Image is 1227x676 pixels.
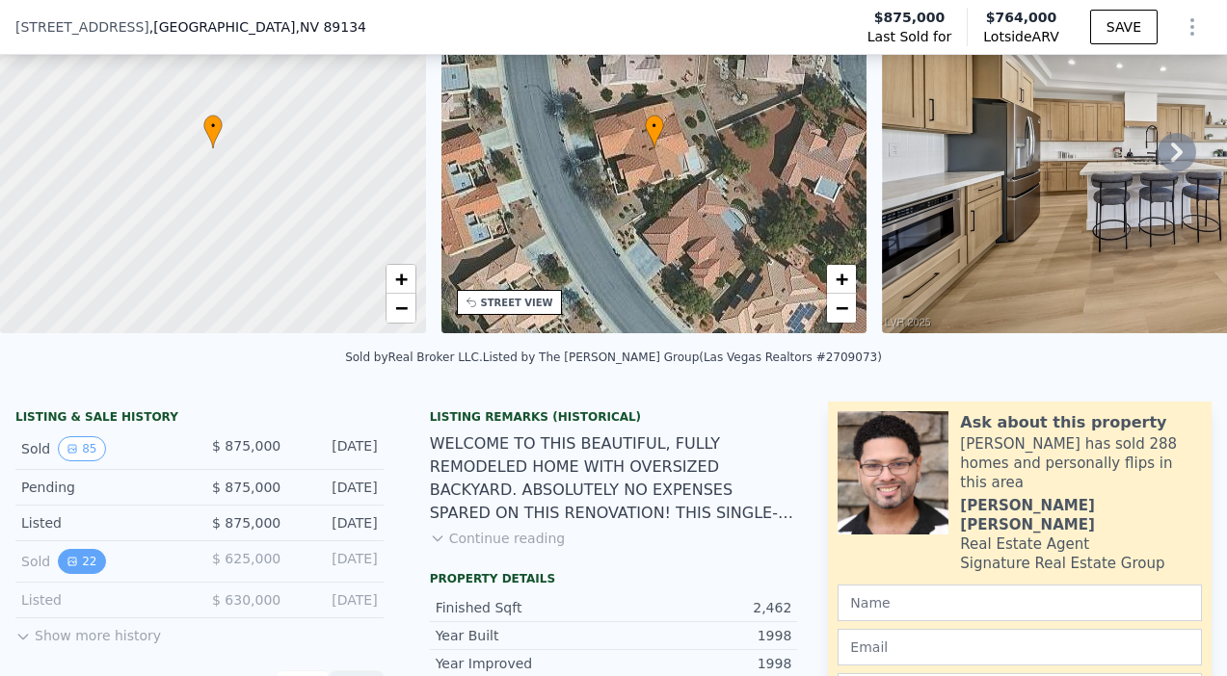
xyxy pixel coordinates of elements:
[960,496,1202,534] div: [PERSON_NAME] [PERSON_NAME]
[613,598,791,617] div: 2,462
[21,549,184,574] div: Sold
[430,432,798,525] div: WELCOME TO THIS BEAUTIFUL, FULLY REMODELED HOME WITH OVERSIZED BACKYARD. ABSOLUTELY NO EXPENSES S...
[58,549,105,574] button: View historical data
[481,296,553,310] div: STREET VIEW
[387,265,415,294] a: Zoom in
[645,117,664,135] span: •
[613,654,791,673] div: 1998
[296,513,377,533] div: [DATE]
[21,590,184,610] div: Listed
[295,19,366,35] span: , NV 89134
[212,480,280,495] span: $ 875,000
[203,117,223,135] span: •
[387,294,415,323] a: Zoom out
[836,267,848,291] span: +
[436,626,614,645] div: Year Built
[15,409,384,429] div: LISTING & SALE HISTORY
[960,554,1164,573] div: Signature Real Estate Group
[296,478,377,497] div: [DATE]
[212,515,280,531] span: $ 875,000
[58,436,105,461] button: View historical data
[613,626,791,645] div: 1998
[827,294,856,323] a: Zoom out
[15,618,161,645] button: Show more history
[827,265,856,294] a: Zoom in
[983,27,1058,46] span: Lotside ARV
[212,592,280,608] span: $ 630,000
[394,267,407,291] span: +
[838,629,1202,665] input: Email
[1173,8,1212,46] button: Show Options
[645,115,664,148] div: •
[430,529,566,548] button: Continue reading
[430,409,798,425] div: Listing Remarks (Historical)
[21,478,184,497] div: Pending
[867,27,952,46] span: Last Sold for
[21,436,184,461] div: Sold
[345,351,483,364] div: Sold by Real Broker LLC .
[436,598,614,617] div: Finished Sqft
[986,10,1057,25] span: $764,000
[394,296,407,320] span: −
[836,296,848,320] span: −
[149,17,366,37] span: , [GEOGRAPHIC_DATA]
[296,436,377,461] div: [DATE]
[212,551,280,566] span: $ 625,000
[1090,10,1158,44] button: SAVE
[874,8,946,27] span: $875,000
[960,411,1166,434] div: Ask about this property
[15,17,149,37] span: [STREET_ADDRESS]
[296,590,377,610] div: [DATE]
[212,438,280,454] span: $ 875,000
[203,115,223,148] div: •
[430,571,798,586] div: Property details
[483,351,882,364] div: Listed by The [PERSON_NAME] Group (Las Vegas Realtors #2709073)
[960,534,1089,554] div: Real Estate Agent
[296,549,377,574] div: [DATE]
[960,434,1202,492] div: [PERSON_NAME] has sold 288 homes and personally flips in this area
[436,654,614,673] div: Year Improved
[21,513,184,533] div: Listed
[838,585,1202,621] input: Name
